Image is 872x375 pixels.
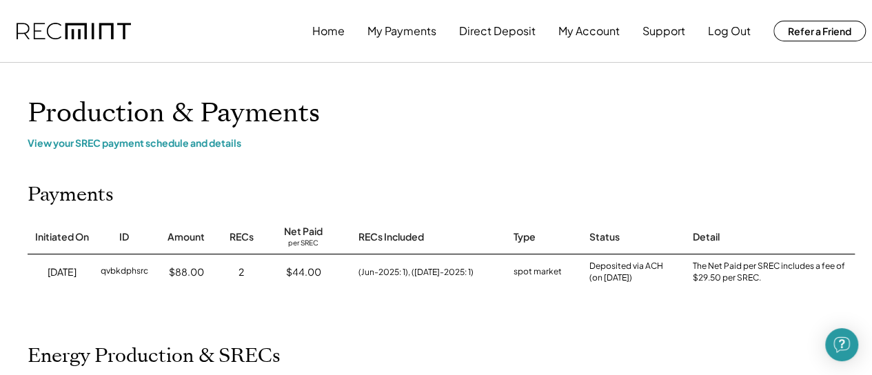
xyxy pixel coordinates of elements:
[367,17,436,45] button: My Payments
[825,328,858,361] div: Open Intercom Messenger
[358,230,424,244] div: RECs Included
[48,265,77,279] div: [DATE]
[773,21,866,41] button: Refer a Friend
[230,230,254,244] div: RECs
[35,230,89,244] div: Initiated On
[589,261,663,284] div: Deposited via ACH (on [DATE])
[558,17,620,45] button: My Account
[589,230,620,244] div: Status
[28,345,281,368] h2: Energy Production & SRECs
[514,265,562,279] div: spot market
[642,17,685,45] button: Support
[693,261,851,284] div: The Net Paid per SREC includes a fee of $29.50 per SREC.
[284,225,323,239] div: Net Paid
[28,183,114,207] h2: Payments
[28,136,855,149] div: View your SREC payment schedule and details
[312,17,345,45] button: Home
[119,230,129,244] div: ID
[101,265,148,279] div: qvbkdphsrc
[514,230,536,244] div: Type
[239,265,244,279] div: 2
[169,265,204,279] div: $88.00
[168,230,205,244] div: Amount
[288,239,318,249] div: per SREC
[28,97,855,130] h1: Production & Payments
[693,230,720,244] div: Detail
[459,17,536,45] button: Direct Deposit
[17,23,131,40] img: recmint-logotype%403x.png
[286,265,321,279] div: $44.00
[708,17,751,45] button: Log Out
[358,266,474,278] div: (Jun-2025: 1), ([DATE]-2025: 1)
